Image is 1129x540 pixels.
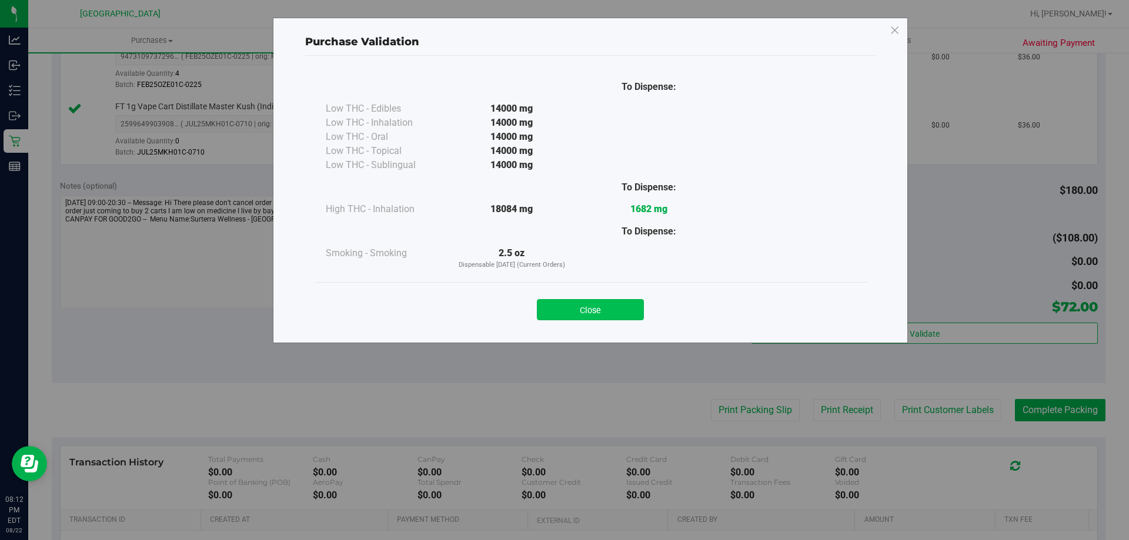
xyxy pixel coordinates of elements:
[580,80,717,94] div: To Dispense:
[326,144,443,158] div: Low THC - Topical
[443,202,580,216] div: 18084 mg
[630,203,667,214] strong: 1682 mg
[326,158,443,172] div: Low THC - Sublingual
[443,130,580,144] div: 14000 mg
[443,246,580,270] div: 2.5 oz
[537,299,644,320] button: Close
[443,116,580,130] div: 14000 mg
[305,35,419,48] span: Purchase Validation
[443,144,580,158] div: 14000 mg
[326,102,443,116] div: Low THC - Edibles
[580,224,717,239] div: To Dispense:
[443,158,580,172] div: 14000 mg
[326,116,443,130] div: Low THC - Inhalation
[12,446,47,481] iframe: Resource center
[326,130,443,144] div: Low THC - Oral
[443,102,580,116] div: 14000 mg
[443,260,580,270] p: Dispensable [DATE] (Current Orders)
[326,246,443,260] div: Smoking - Smoking
[580,180,717,194] div: To Dispense:
[326,202,443,216] div: High THC - Inhalation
